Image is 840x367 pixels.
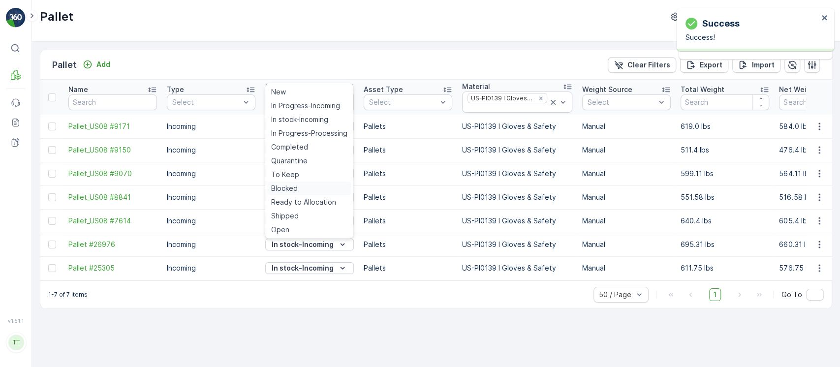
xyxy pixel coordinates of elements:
span: Ready to Allocation [271,197,336,207]
span: v 1.51.1 [6,318,26,324]
button: In stock-Incoming [265,262,354,274]
p: 551.58 lbs [681,192,769,202]
p: 511.4 lbs [681,145,769,155]
p: Select [588,97,655,107]
p: Pallets [364,145,452,155]
p: Incoming [167,240,255,249]
button: TT [6,326,26,359]
span: To Keep [271,170,299,180]
p: US-PI0139 I Gloves & Safety [462,216,572,226]
img: logo [6,8,26,28]
p: Manual [582,122,671,131]
ul: In stock-Incoming [265,83,353,239]
p: Manual [582,145,671,155]
p: 695.31 lbs [681,240,769,249]
a: Pallet_US08 #8841 [68,192,157,202]
p: Pallets [364,240,452,249]
div: Toggle Row Selected [48,193,56,201]
p: Select [172,97,240,107]
p: Incoming [167,122,255,131]
button: Add [79,59,114,70]
p: 640.4 lbs [681,216,769,226]
a: Pallet_US08 #9171 [68,122,157,131]
div: Toggle Row Selected [48,241,56,248]
p: Status [265,82,288,92]
p: US-PI0139 I Gloves & Safety [462,169,572,179]
a: Pallet #25305 [68,263,157,273]
p: Incoming [167,216,255,226]
button: Import [732,57,780,73]
p: Incoming [167,145,255,155]
a: Pallet_US08 #9070 [68,169,157,179]
p: Incoming [167,263,255,273]
p: Clear Filters [627,60,670,70]
p: Pallets [364,263,452,273]
p: 599.11 lbs [681,169,769,179]
p: Material [462,82,490,92]
p: Success! [685,32,818,42]
a: Pallet_US08 #9150 [68,145,157,155]
div: Toggle Row Selected [48,217,56,225]
span: Completed [271,142,308,152]
div: TT [8,335,24,350]
input: Search [68,94,157,110]
span: Quarantine [271,156,308,166]
p: Select [369,97,437,107]
a: Pallet_US08 #7614 [68,216,157,226]
p: Pallets [364,192,452,202]
p: Pallet [52,58,77,72]
p: US-PI0139 I Gloves & Safety [462,122,572,131]
p: Success [702,17,740,31]
span: In stock-Incoming [271,115,328,124]
span: In Progress-Incoming [271,101,340,111]
p: Pallets [364,169,452,179]
p: Name [68,85,88,94]
div: Toggle Row Selected [48,146,56,154]
p: Manual [582,240,671,249]
p: Manual [582,263,671,273]
p: Total Weight [681,85,724,94]
p: Type [167,85,184,94]
p: Incoming [167,192,255,202]
button: In stock-Incoming [265,239,354,250]
div: Toggle Row Selected [48,264,56,272]
p: US-PI0139 I Gloves & Safety [462,145,572,155]
p: 1-7 of 7 items [48,291,88,299]
span: Shipped [271,211,299,221]
div: Toggle Row Selected [48,170,56,178]
p: Manual [582,192,671,202]
button: close [821,14,828,23]
p: Incoming [167,169,255,179]
p: Asset Type [364,85,403,94]
p: Pallets [364,122,452,131]
p: Net Weight [779,85,817,94]
p: Weight Source [582,85,632,94]
a: Pallet #26976 [68,240,157,249]
div: Remove US-PI0139 I Gloves & Safety [535,94,546,102]
p: Manual [582,169,671,179]
button: Clear Filters [608,57,676,73]
span: Open [271,225,289,235]
p: In stock-Incoming [272,240,334,249]
span: Go To [781,290,802,300]
span: 1 [709,288,721,301]
p: US-PI0139 I Gloves & Safety [462,192,572,202]
p: Pallet [40,9,73,25]
p: In stock-Incoming [272,263,334,273]
span: Blocked [271,183,298,193]
p: US-PI0139 I Gloves & Safety [462,240,572,249]
button: Export [680,57,728,73]
div: Toggle Row Selected [48,122,56,130]
p: Export [700,60,722,70]
p: 619.0 lbs [681,122,769,131]
input: Search [681,94,769,110]
p: 611.75 lbs [681,263,769,273]
div: US-PI0139 I Gloves & Safety [468,93,534,103]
